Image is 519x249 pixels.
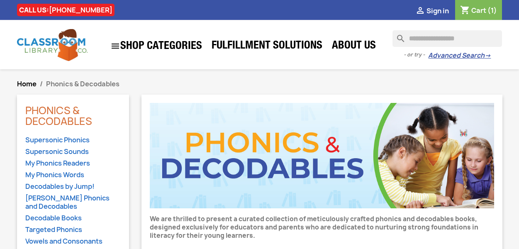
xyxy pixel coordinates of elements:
[25,171,121,180] a: My Phonics Words
[428,51,491,60] a: Advanced Search→
[25,182,121,192] a: Decodables by Jump!
[485,51,491,60] span: →
[25,147,121,157] a: Supersonic Sounds
[25,237,121,247] a: Vowels and Consonants
[471,6,486,15] span: Cart
[392,30,502,47] input: Search
[25,136,121,145] a: Supersonic Phonics
[415,6,425,16] i: 
[404,51,428,59] span: - or try -
[487,6,497,15] span: (1)
[110,41,120,51] i: 
[46,79,119,88] span: Phonics & Decodables
[25,214,121,223] a: Decodable Books
[25,103,92,128] a: Phonics & Decodables
[426,6,449,15] span: Sign in
[392,30,402,40] i: search
[17,4,115,16] div: CALL US:
[25,159,121,168] a: My Phonics Readers
[150,215,494,240] p: We are thrilled to present a curated collection of meticulously crafted phonics and decodables bo...
[328,38,380,55] a: About Us
[106,37,206,55] a: SHOP CATEGORIES
[25,194,121,212] a: [PERSON_NAME] Phonics and Decodables
[150,103,494,208] img: CLC_Phonics_And_Decodables.jpg
[49,5,112,15] a: [PHONE_NUMBER]
[207,38,327,55] a: Fulfillment Solutions
[17,29,88,61] img: Classroom Library Company
[415,6,449,15] a:  Sign in
[17,79,37,88] a: Home
[460,6,497,15] a: Shopping cart link containing 1 product(s)
[460,6,470,16] i: shopping_cart
[25,225,121,235] a: Targeted Phonics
